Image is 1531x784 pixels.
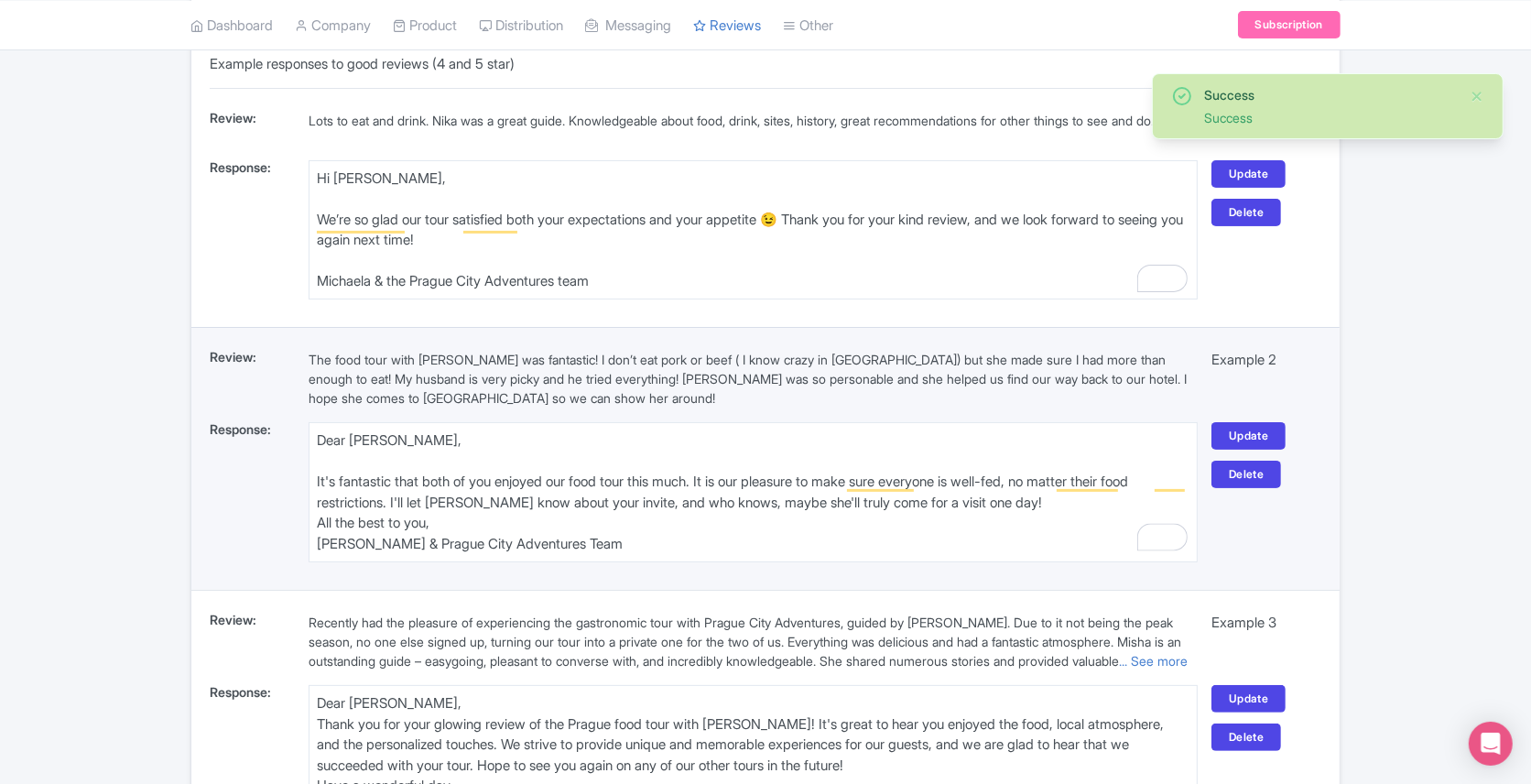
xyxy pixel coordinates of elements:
div: Lots to eat and drink. Nika was a great guide. Knowledgeable about food, drink, sites, history, g... [309,111,1198,130]
a: Delete [1211,461,1281,488]
textarea: To enrich screen reader interactions, please activate Accessibility in Grammarly extension settings [309,422,1198,561]
div: The food tour with [PERSON_NAME] was fantastic! I don’t eat pork or beef ( I know crazy in [GEOGR... [309,350,1198,408]
h6: Response: [210,685,288,699]
div: Open Intercom Messenger [1469,722,1513,766]
h6: Review: [210,613,288,626]
div: Recently had the pleasure of experiencing the gastronomic tour with Prague City Adventures, guide... [309,613,1198,670]
h6: Review: [210,111,288,125]
h6: Review: [210,350,288,364]
a: Subscription [1238,11,1341,38]
textarea: To enrich screen reader interactions, please activate Accessibility in Grammarly extension settings [309,160,1198,299]
button: Close [1470,85,1484,107]
a: Update [1211,685,1286,713]
div: Success [1204,85,1455,104]
a: ... See more [1119,653,1188,669]
h6: Response: [210,422,288,436]
p: Example 2 [1211,350,1321,371]
a: Update [1211,422,1286,450]
a: Update [1211,160,1286,188]
div: Success [1204,108,1455,127]
h6: Response: [210,160,288,174]
a: Delete [1211,199,1281,226]
p: Example 3 [1211,613,1321,634]
p: Example responses to good reviews (4 and 5 star) [191,54,1340,75]
a: Delete [1211,724,1281,751]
